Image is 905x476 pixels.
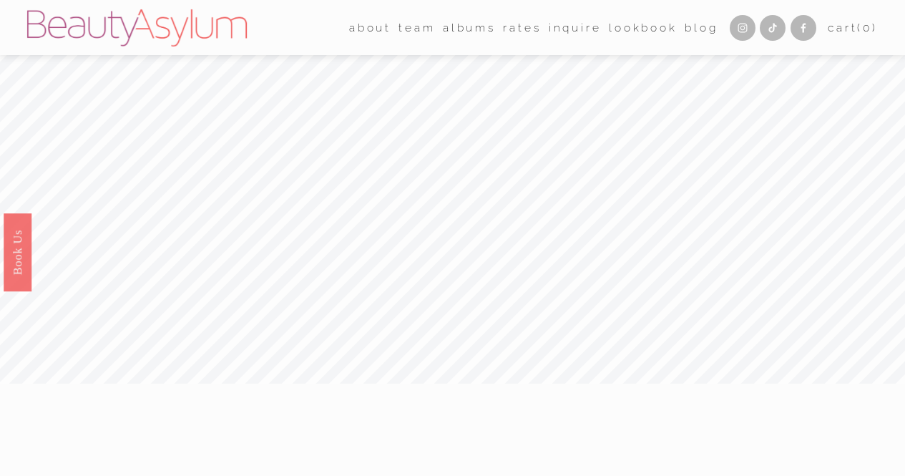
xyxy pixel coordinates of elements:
[609,16,677,39] a: Lookbook
[549,16,602,39] a: Inquire
[857,21,878,34] span: ( )
[828,18,878,38] a: 0 items in cart
[760,15,786,41] a: TikTok
[4,213,31,291] a: Book Us
[398,16,435,39] a: folder dropdown
[349,18,391,38] span: about
[503,16,541,39] a: Rates
[398,18,435,38] span: team
[443,16,496,39] a: albums
[730,15,755,41] a: Instagram
[791,15,816,41] a: Facebook
[27,9,247,47] img: Beauty Asylum | Bridal Hair &amp; Makeup Charlotte &amp; Atlanta
[685,16,718,39] a: Blog
[349,16,391,39] a: folder dropdown
[863,21,872,34] span: 0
